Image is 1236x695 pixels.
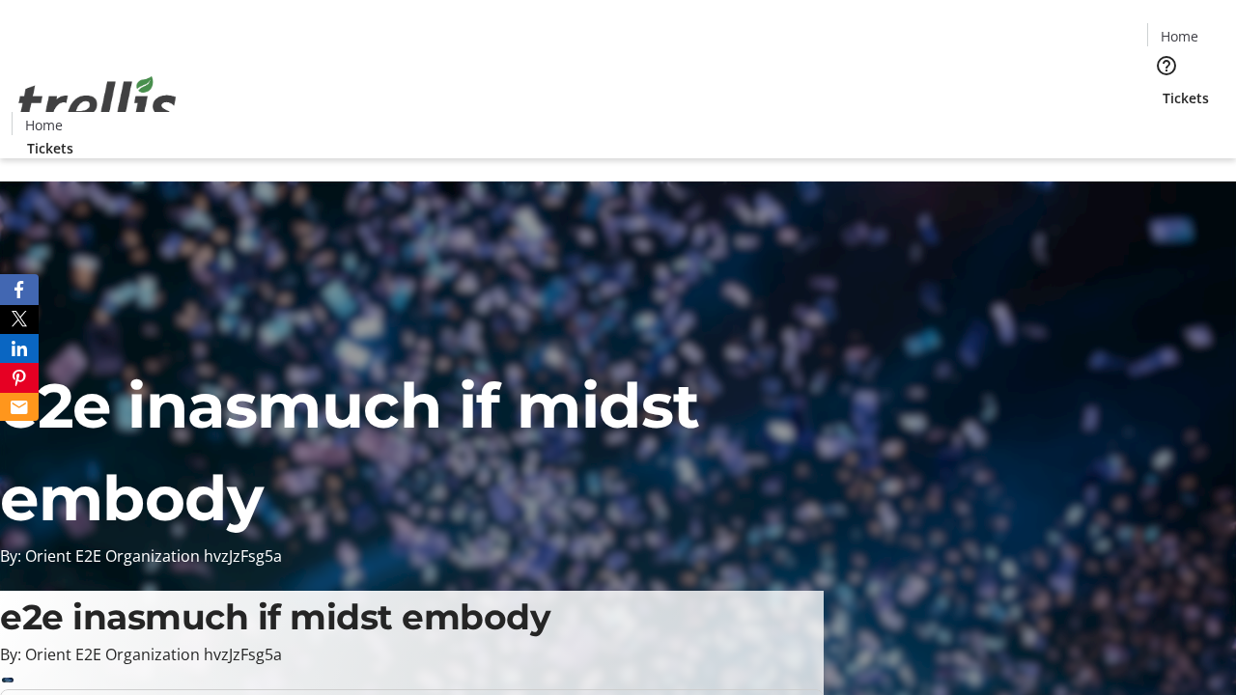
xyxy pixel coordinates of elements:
a: Tickets [1147,88,1224,108]
a: Home [13,115,74,135]
a: Tickets [12,138,89,158]
span: Tickets [1163,88,1209,108]
img: Orient E2E Organization hvzJzFsg5a's Logo [12,55,183,152]
button: Help [1147,46,1186,85]
a: Home [1148,26,1210,46]
span: Tickets [27,138,73,158]
button: Cart [1147,108,1186,147]
span: Home [1161,26,1198,46]
span: Home [25,115,63,135]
